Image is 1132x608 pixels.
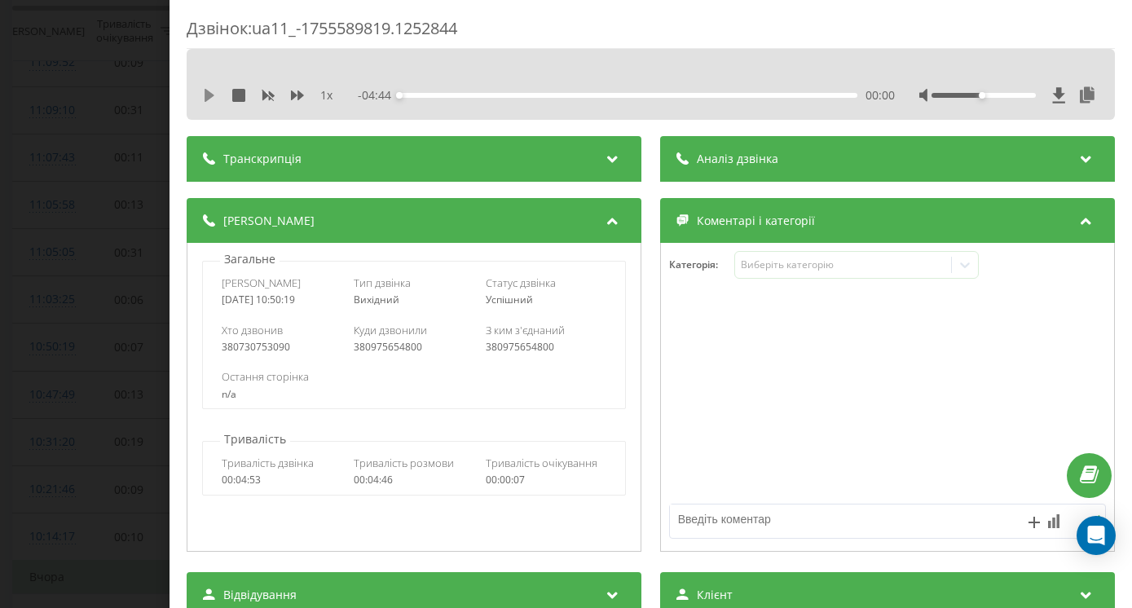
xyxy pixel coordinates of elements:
[354,456,454,470] span: Тривалість розмови
[222,369,309,384] span: Остання сторінка
[222,294,342,306] div: [DATE] 10:50:19
[669,259,734,271] h4: Категорія :
[980,92,986,99] div: Accessibility label
[354,341,474,353] div: 380975654800
[354,323,427,337] span: Куди дзвонили
[354,275,411,290] span: Тип дзвінка
[486,341,606,353] div: 380975654800
[222,341,342,353] div: 380730753090
[187,17,1115,49] div: Дзвінок : ua11_-1755589819.1252844
[223,213,315,229] span: [PERSON_NAME]
[222,275,301,290] span: [PERSON_NAME]
[1077,516,1116,555] div: Open Intercom Messenger
[222,323,283,337] span: Хто дзвонив
[486,275,556,290] span: Статус дзвінка
[222,474,342,486] div: 00:04:53
[220,251,280,267] p: Загальне
[486,323,565,337] span: З ким з'єднаний
[396,92,403,99] div: Accessibility label
[486,293,533,306] span: Успішний
[320,87,333,104] span: 1 x
[486,456,597,470] span: Тривалість очікування
[697,151,778,167] span: Аналіз дзвінка
[742,258,945,271] div: Виберіть категорію
[354,293,399,306] span: Вихідний
[220,431,290,447] p: Тривалість
[354,474,474,486] div: 00:04:46
[697,587,733,603] span: Клієнт
[223,151,302,167] span: Транскрипція
[486,474,606,486] div: 00:00:07
[223,587,297,603] span: Відвідування
[222,456,314,470] span: Тривалість дзвінка
[697,213,815,229] span: Коментарі і категорії
[222,389,606,400] div: n/a
[866,87,895,104] span: 00:00
[358,87,399,104] span: - 04:44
